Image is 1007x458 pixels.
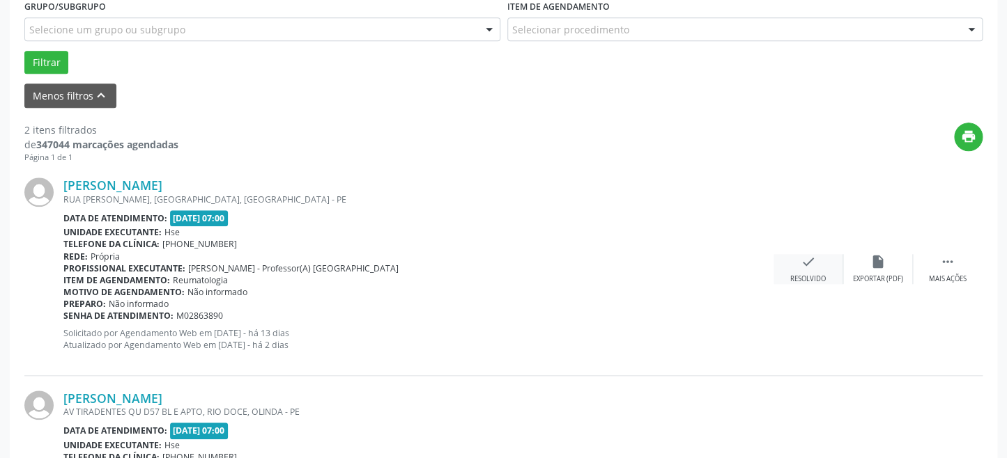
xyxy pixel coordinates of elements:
[36,138,178,151] strong: 347044 marcações agendadas
[63,425,167,436] b: Data de atendimento:
[91,251,120,262] span: Própria
[63,298,106,310] b: Preparo:
[63,262,185,274] b: Profissional executante:
[63,238,160,250] b: Telefone da clínica:
[801,254,816,269] i: check
[170,210,229,226] span: [DATE] 07:00
[109,298,169,310] span: Não informado
[870,254,886,269] i: insert_drive_file
[940,254,955,269] i: 
[176,310,223,322] span: M02863890
[170,423,229,439] span: [DATE] 07:00
[29,22,185,37] span: Selecione um grupo ou subgrupo
[24,137,178,152] div: de
[24,123,178,137] div: 2 itens filtrados
[929,274,967,284] div: Mais ações
[63,212,167,224] b: Data de atendimento:
[63,177,162,193] a: [PERSON_NAME]
[162,238,237,250] span: [PHONE_NUMBER]
[63,274,170,286] b: Item de agendamento:
[961,129,976,144] i: print
[173,274,228,286] span: Reumatologia
[63,439,162,451] b: Unidade executante:
[24,152,178,164] div: Página 1 de 1
[24,84,116,108] button: Menos filtroskeyboard_arrow_up
[164,226,180,238] span: Hse
[188,262,399,274] span: [PERSON_NAME] - Professor(A) [GEOGRAPHIC_DATA]
[187,286,247,298] span: Não informado
[790,274,826,284] div: Resolvido
[93,88,109,103] i: keyboard_arrow_up
[24,177,54,207] img: img
[63,251,88,262] b: Rede:
[24,390,54,420] img: img
[24,51,68,74] button: Filtrar
[63,310,174,322] b: Senha de atendimento:
[63,226,162,238] b: Unidade executante:
[954,123,983,151] button: print
[853,274,903,284] div: Exportar (PDF)
[63,194,774,205] div: RUA [PERSON_NAME], [GEOGRAPHIC_DATA], [GEOGRAPHIC_DATA] - PE
[63,327,774,351] p: Solicitado por Agendamento Web em [DATE] - há 13 dias Atualizado por Agendamento Web em [DATE] - ...
[512,22,629,37] span: Selecionar procedimento
[164,439,180,451] span: Hse
[63,406,774,418] div: AV TIRADENTES QU D57 BL E APTO, RIO DOCE, OLINDA - PE
[63,286,185,298] b: Motivo de agendamento:
[63,390,162,406] a: [PERSON_NAME]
